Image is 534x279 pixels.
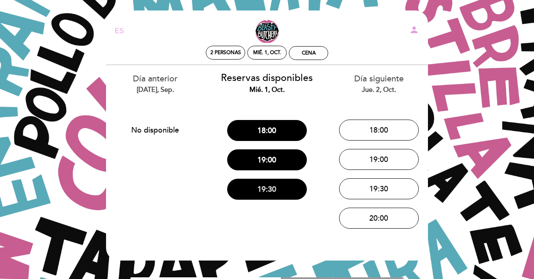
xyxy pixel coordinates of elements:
[106,73,205,94] div: Día anterior
[339,149,419,170] button: 19:00
[215,20,319,43] a: Beasty Butchers
[227,120,307,141] button: 18:00
[253,50,281,56] div: mié. 1, oct.
[339,178,419,199] button: 19:30
[106,85,205,95] div: [DATE], sep.
[218,85,317,95] div: mié. 1, oct.
[218,71,317,95] div: Reservas disponibles
[115,120,195,141] button: No disponible
[409,25,419,35] i: person
[227,179,307,200] button: 19:30
[329,73,428,94] div: Día siguiente
[329,85,428,95] div: jue. 2, oct.
[210,50,241,56] span: 2 personas
[302,50,316,56] div: Cena
[339,208,419,229] button: 20:00
[227,149,307,170] button: 19:00
[409,25,419,38] button: person
[339,120,419,141] button: 18:00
